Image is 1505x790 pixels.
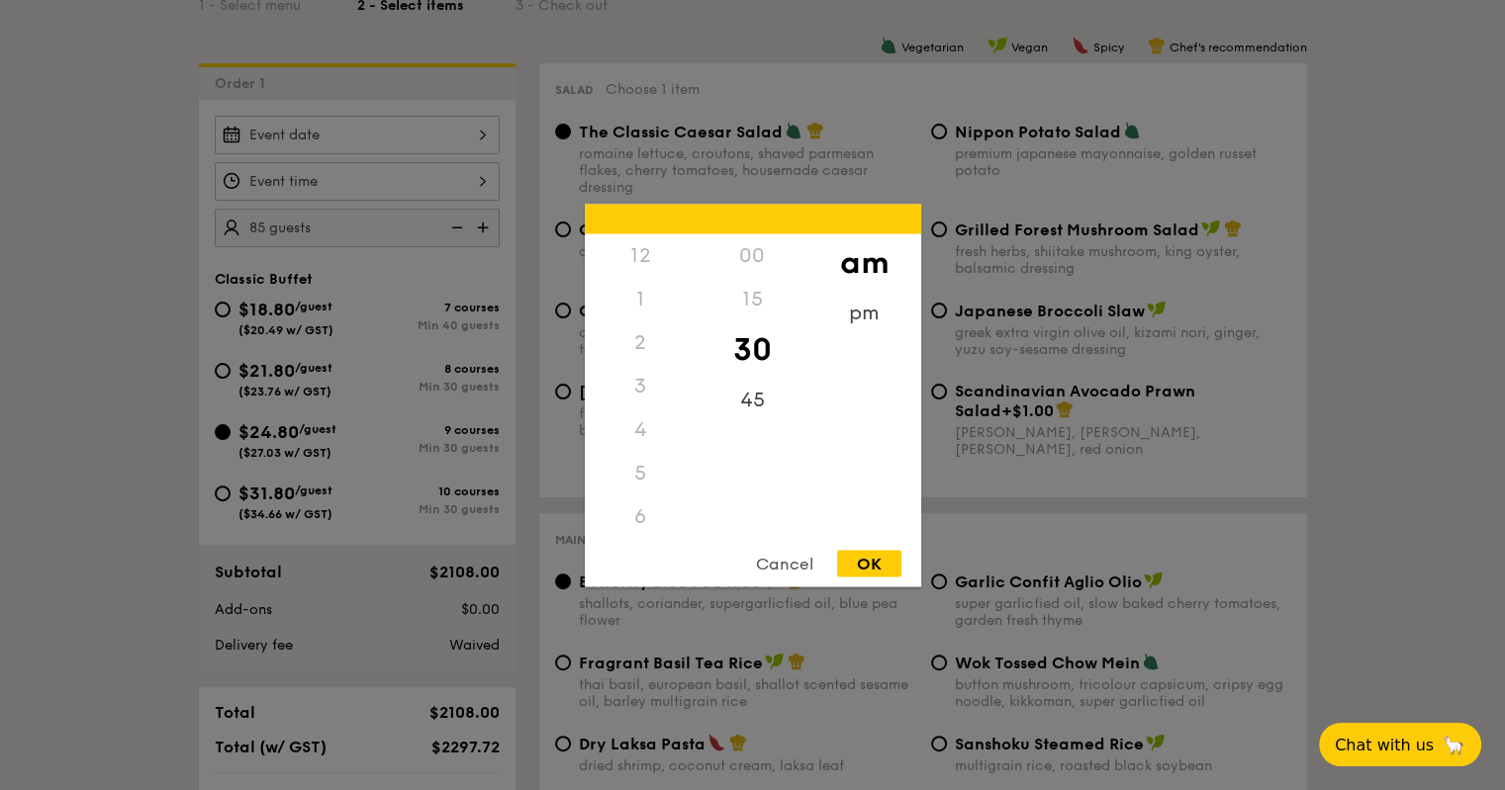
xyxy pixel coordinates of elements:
div: 12 [585,233,697,277]
button: Chat with us🦙 [1319,723,1481,766]
div: 5 [585,451,697,494]
div: 4 [585,407,697,451]
div: 1 [585,277,697,320]
div: 6 [585,494,697,538]
div: 2 [585,320,697,364]
div: pm [808,291,920,334]
div: OK [837,550,901,576]
div: 3 [585,364,697,407]
span: 🦙 [1442,734,1465,756]
div: am [808,233,920,291]
div: 00 [697,233,808,277]
div: 45 [697,378,808,421]
div: 30 [697,320,808,378]
div: 15 [697,277,808,320]
div: Cancel [736,550,833,576]
span: Chat with us [1335,736,1434,754]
